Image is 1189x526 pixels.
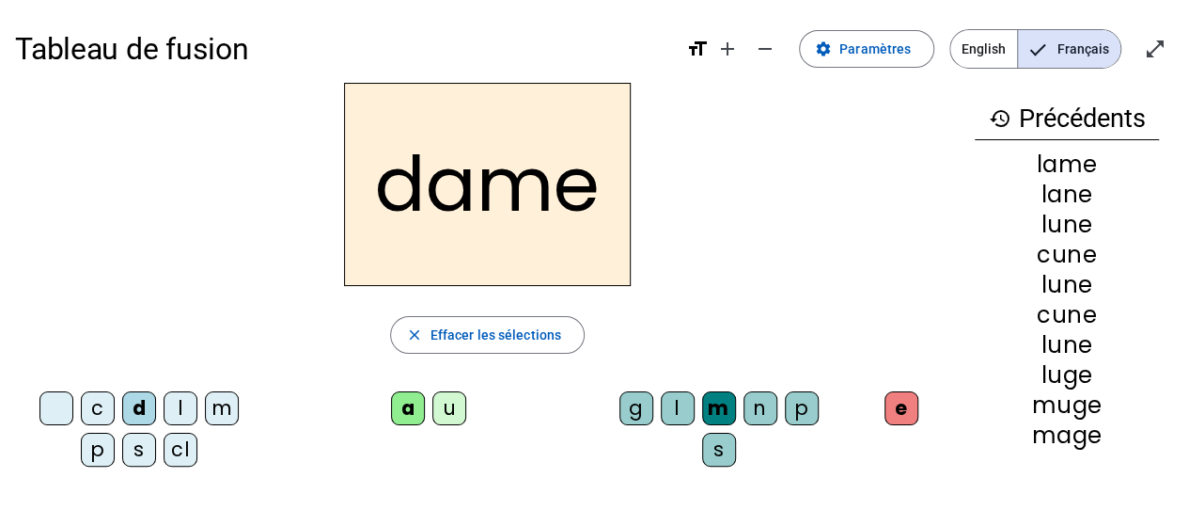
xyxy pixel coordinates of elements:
[1144,38,1166,60] mat-icon: open_in_full
[975,424,1159,447] div: mage
[799,30,934,68] button: Paramètres
[746,30,784,68] button: Diminuer la taille de la police
[709,30,746,68] button: Augmenter la taille de la police
[754,38,776,60] mat-icon: remove
[702,391,736,425] div: m
[975,274,1159,296] div: lune
[122,433,156,467] div: s
[122,391,156,425] div: d
[975,394,1159,417] div: muge
[975,153,1159,176] div: lame
[686,38,709,60] mat-icon: format_size
[975,304,1159,327] div: cune
[205,391,239,425] div: m
[1018,30,1120,68] span: Français
[950,30,1017,68] span: English
[884,391,918,425] div: e
[661,391,695,425] div: l
[815,40,832,57] mat-icon: settings
[391,391,425,425] div: a
[949,29,1121,69] mat-button-toggle-group: Language selection
[344,83,631,286] h2: dame
[430,324,561,346] span: Effacer les sélections
[975,183,1159,206] div: lane
[988,107,1010,130] mat-icon: history
[975,364,1159,387] div: luge
[406,327,423,343] mat-icon: close
[164,391,197,425] div: l
[81,391,115,425] div: c
[164,433,197,467] div: cl
[15,19,671,79] h1: Tableau de fusion
[975,214,1159,236] div: lune
[785,391,819,425] div: p
[432,391,466,425] div: u
[975,98,1159,140] h3: Précédents
[716,38,739,60] mat-icon: add
[619,391,653,425] div: g
[743,391,777,425] div: n
[839,38,911,60] span: Paramètres
[1136,30,1174,68] button: Entrer en plein écran
[975,334,1159,357] div: lune
[81,433,115,467] div: p
[390,316,585,354] button: Effacer les sélections
[975,244,1159,266] div: cune
[702,433,736,467] div: s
